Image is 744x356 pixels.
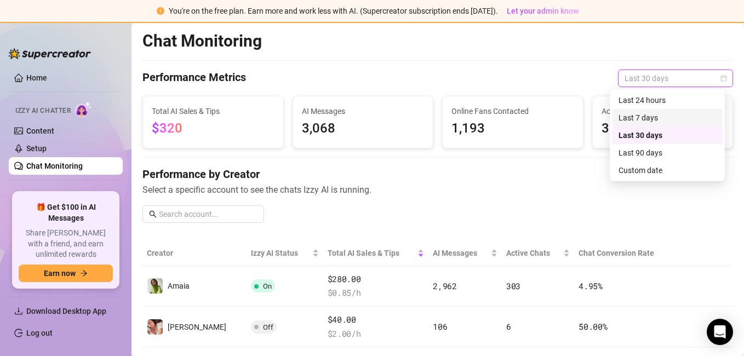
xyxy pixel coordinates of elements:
a: Log out [26,329,53,337]
span: download [14,307,23,315]
span: 303 [506,280,520,291]
span: $320 [152,120,182,136]
button: Let your admin know [502,4,583,18]
a: Content [26,127,54,135]
div: Last 7 days [619,112,716,124]
span: 3,068 [302,118,425,139]
img: Amaia [147,278,163,294]
span: 309 [602,118,724,139]
span: 50.00 % [579,321,607,332]
span: $ 0.85 /h [328,286,425,300]
h4: Performance Metrics [142,70,246,87]
span: AI Messages [302,105,425,117]
span: Online Fans Contacted [451,105,574,117]
th: Creator [142,240,247,266]
th: Total AI Sales & Tips [323,240,429,266]
img: Taylor [147,319,163,335]
div: Last 24 hours [619,94,716,106]
span: $280.00 [328,273,425,286]
img: logo-BBDzfeDw.svg [9,48,91,59]
a: Home [26,73,47,82]
span: Let your admin know [507,7,579,15]
span: Izzy AI Status [251,247,310,259]
span: Amaia [168,282,190,290]
div: Last 30 days [619,129,716,141]
span: Download Desktop App [26,307,106,315]
span: $ 2.00 /h [328,328,425,341]
span: 4.95 % [579,280,603,291]
th: Chat Conversion Rate [574,240,674,266]
span: On [263,282,272,290]
div: Custom date [619,164,716,176]
div: Custom date [612,162,723,179]
a: Chat Monitoring [26,162,83,170]
span: AI Messages [433,247,489,259]
th: Izzy AI Status [247,240,323,266]
span: Select a specific account to see the chats Izzy AI is running. [142,183,733,197]
div: Last 90 days [619,147,716,159]
button: Earn nowarrow-right [19,265,113,282]
span: 6 [506,321,511,332]
a: Setup [26,144,47,153]
div: Last 7 days [612,109,723,127]
div: Open Intercom Messenger [707,319,733,345]
span: Off [263,323,273,331]
div: Last 24 hours [612,91,723,109]
img: AI Chatter [75,101,92,117]
div: Last 30 days [612,127,723,144]
span: Izzy AI Chatter [15,106,71,116]
th: AI Messages [428,240,502,266]
div: Last 90 days [612,144,723,162]
input: Search account... [159,208,257,220]
span: search [149,210,157,218]
span: 1,193 [451,118,574,139]
span: [PERSON_NAME] [168,323,226,331]
span: Total AI Sales & Tips [328,247,416,259]
span: Earn now [44,269,76,278]
span: Total AI Sales & Tips [152,105,274,117]
span: You're on the free plan. Earn more and work less with AI. (Supercreator subscription ends [DATE]). [169,7,498,15]
th: Active Chats [502,240,574,266]
span: 🎁 Get $100 in AI Messages [19,202,113,223]
span: 106 [433,321,447,332]
span: exclamation-circle [157,7,164,15]
span: Active Chats [506,247,561,259]
span: Share [PERSON_NAME] with a friend, and earn unlimited rewards [19,228,113,260]
span: $40.00 [328,313,425,326]
span: Automations [26,185,104,203]
h4: Performance by Creator [142,166,733,182]
span: arrow-right [80,269,88,277]
span: 2,962 [433,280,457,291]
span: Last 30 days [625,70,726,87]
h2: Chat Monitoring [142,31,262,51]
span: calendar [720,75,727,82]
span: Active Chats [602,105,724,117]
